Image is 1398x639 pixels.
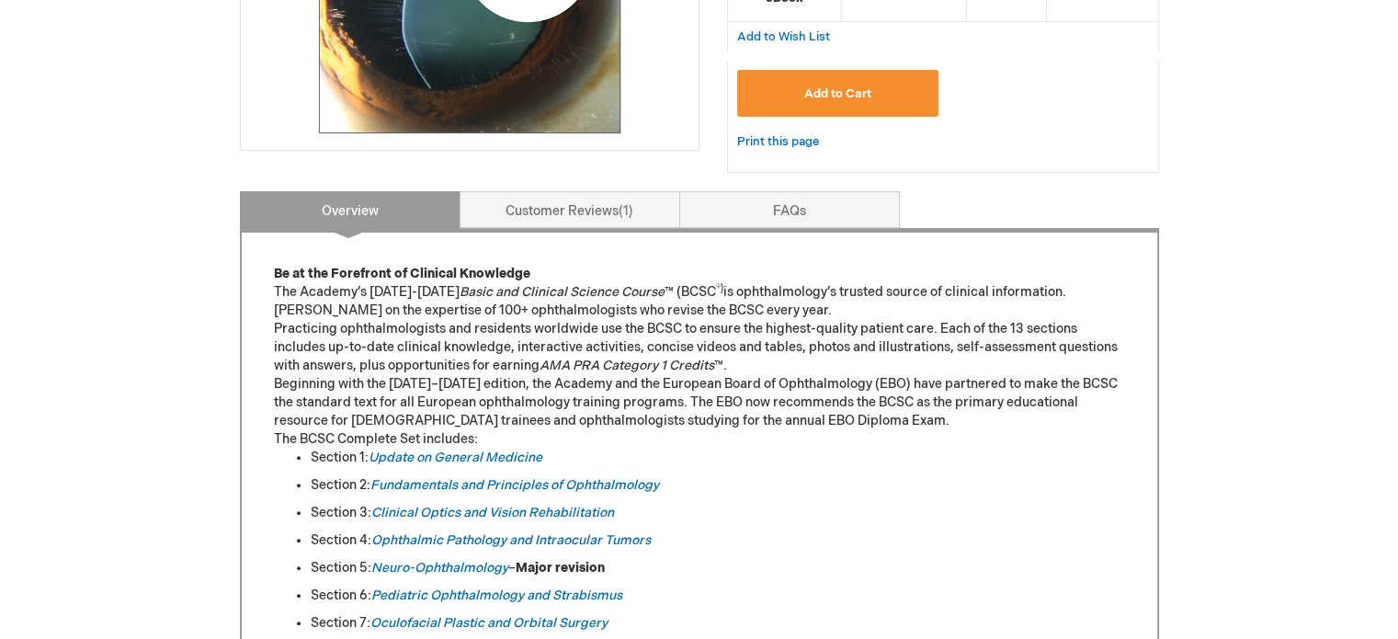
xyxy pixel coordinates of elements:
[737,131,819,154] a: Print this page
[737,29,830,44] span: Add to Wish List
[371,560,508,576] a: Neuro-Ophthalmology
[516,560,605,576] strong: Major revision
[371,588,622,603] a: Pediatric Ophthalmology and Strabismus
[540,358,714,373] em: AMA PRA Category 1 Credits
[737,70,939,117] button: Add to Cart
[679,191,900,228] a: FAQs
[460,191,680,228] a: Customer Reviews1
[804,86,871,101] span: Add to Cart
[311,531,1125,550] li: Section 4:
[371,532,651,548] a: Ophthalmic Pathology and Intraocular Tumors
[274,320,1125,375] p: Practicing ophthalmologists and residents worldwide use the BCSC to ensure the highest-quality pa...
[311,449,1125,467] li: Section 1:
[311,614,1125,633] li: Section 7:
[369,450,542,465] a: Update on General Medicine
[311,559,1125,577] li: Section 5: –
[370,477,659,493] a: Fundamentals and Principles of Ophthalmology
[371,505,614,520] a: Clinical Optics and Vision Rehabilitation
[370,615,608,631] a: Oculofacial Plastic and Orbital Surgery
[311,504,1125,522] li: Section 3:
[274,430,1125,449] p: The BCSC Complete Set includes:
[274,375,1125,430] p: Beginning with the [DATE]–[DATE] edition, the Academy and the European Board of Ophthalmology (EB...
[737,29,830,44] a: Add to Wish List
[619,203,633,219] span: 1
[311,587,1125,605] li: Section 6:
[311,476,1125,495] li: Section 2:
[240,191,460,228] a: Overview
[274,266,530,281] strong: Be at the Forefront of Clinical Knowledge
[274,283,1125,320] p: The Academy’s [DATE]-[DATE] ™ (BCSC is ophthalmology’s trusted source of clinical information. [P...
[460,284,665,300] em: Basic and Clinical Science Course
[716,283,723,294] sup: ®)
